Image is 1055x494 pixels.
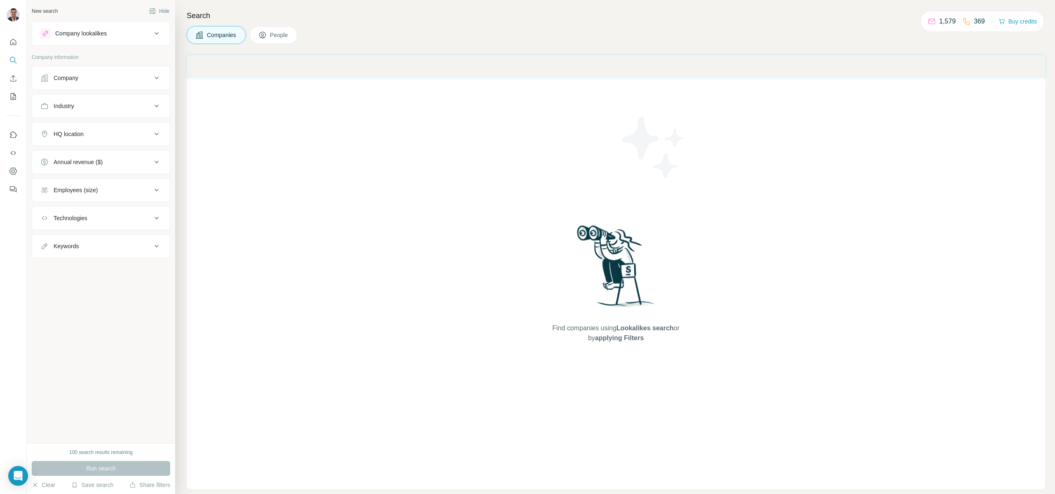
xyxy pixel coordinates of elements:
[71,481,113,489] button: Save search
[69,449,133,456] div: 100 search results remaining
[616,110,690,184] img: Surfe Illustration - Stars
[54,158,103,166] div: Annual revenue ($)
[32,24,170,43] button: Company lookalikes
[54,214,87,222] div: Technologies
[32,124,170,144] button: HQ location
[54,130,84,138] div: HQ location
[7,164,20,179] button: Dashboard
[617,325,674,332] span: Lookalikes search
[32,7,58,15] div: New search
[7,89,20,104] button: My lists
[55,29,107,38] div: Company lookalikes
[207,31,237,39] span: Companies
[32,481,55,489] button: Clear
[143,5,175,17] button: Hide
[32,54,170,61] p: Company information
[7,146,20,160] button: Use Surfe API
[999,16,1037,27] button: Buy credits
[54,242,79,250] div: Keywords
[32,208,170,228] button: Technologies
[270,31,289,39] span: People
[32,236,170,256] button: Keywords
[187,55,1045,77] iframe: Banner
[54,186,98,194] div: Employees (size)
[7,35,20,49] button: Quick start
[32,152,170,172] button: Annual revenue ($)
[595,334,644,341] span: applying Filters
[54,102,74,110] div: Industry
[573,223,659,315] img: Surfe Illustration - Woman searching with binoculars
[7,71,20,86] button: Enrich CSV
[939,16,956,26] p: 1,579
[187,10,1045,21] h4: Search
[7,8,20,21] img: Avatar
[129,481,170,489] button: Share filters
[32,180,170,200] button: Employees (size)
[7,53,20,68] button: Search
[32,68,170,88] button: Company
[550,323,682,343] span: Find companies using or by
[8,466,28,486] div: Open Intercom Messenger
[974,16,985,26] p: 369
[7,127,20,142] button: Use Surfe on LinkedIn
[7,182,20,197] button: Feedback
[32,96,170,116] button: Industry
[54,74,78,82] div: Company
